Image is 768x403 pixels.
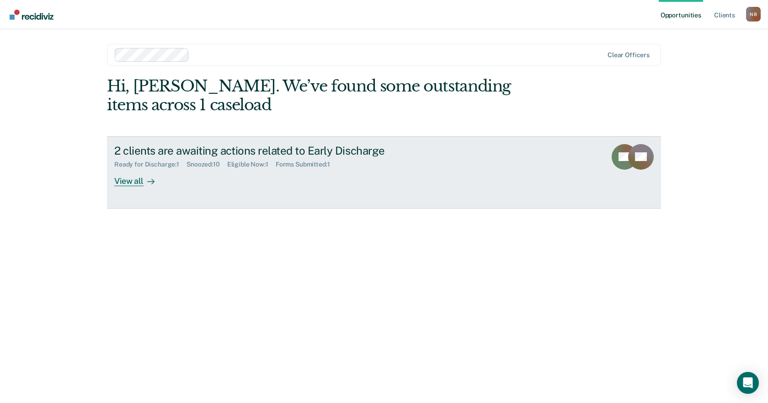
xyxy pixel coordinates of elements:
div: Open Intercom Messenger [737,372,759,394]
div: 2 clients are awaiting actions related to Early Discharge [114,144,435,157]
div: Hi, [PERSON_NAME]. We’ve found some outstanding items across 1 caseload [107,77,550,114]
img: Recidiviz [10,10,53,20]
a: 2 clients are awaiting actions related to Early DischargeReady for Discharge:1Snoozed:10Eligible ... [107,136,661,209]
div: Snoozed : 10 [187,161,227,168]
button: Profile dropdown button [746,7,761,21]
div: Eligible Now : 1 [227,161,276,168]
div: Forms Submitted : 1 [276,161,337,168]
div: N B [746,7,761,21]
div: Clear officers [608,51,650,59]
div: Ready for Discharge : 1 [114,161,187,168]
div: View all [114,168,165,186]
